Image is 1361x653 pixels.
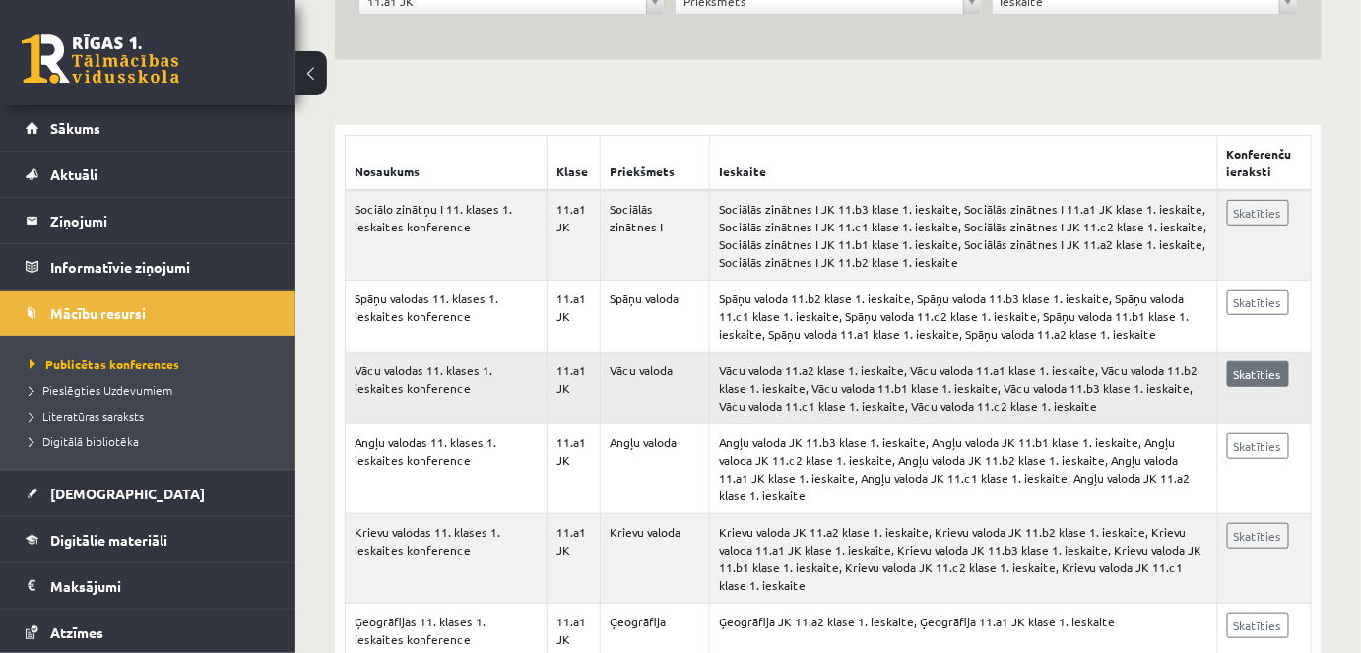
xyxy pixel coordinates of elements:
[600,281,709,353] td: Spāņu valoda
[600,190,709,281] td: Sociālās zinātnes I
[30,356,276,373] a: Publicētas konferences
[1227,361,1289,387] a: Skatīties
[26,244,271,290] a: Informatīvie ziņojumi
[600,424,709,514] td: Angļu valoda
[600,136,709,191] th: Priekšmets
[1227,433,1289,459] a: Skatīties
[50,531,167,549] span: Digitālie materiāli
[30,381,276,399] a: Pieslēgties Uzdevumiem
[1217,136,1311,191] th: Konferenču ieraksti
[26,198,271,243] a: Ziņojumi
[26,517,271,562] a: Digitālie materiāli
[1227,523,1289,549] a: Skatīties
[30,432,276,450] a: Digitālā bibliotēka
[710,514,1218,604] td: Krievu valoda JK 11.a2 klase 1. ieskaite, Krievu valoda JK 11.b2 klase 1. ieskaite, Krievu valoda...
[26,471,271,516] a: [DEMOGRAPHIC_DATA]
[50,304,146,322] span: Mācību resursi
[346,190,548,281] td: Sociālo zinātņu I 11. klases 1. ieskaites konference
[710,424,1218,514] td: Angļu valoda JK 11.b3 klase 1. ieskaite, Angļu valoda JK 11.b1 klase 1. ieskaite, Angļu valoda JK...
[346,514,548,604] td: Krievu valodas 11. klases 1. ieskaites konference
[710,281,1218,353] td: Spāņu valoda 11.b2 klase 1. ieskaite, Spāņu valoda 11.b3 klase 1. ieskaite, Spāņu valoda 11.c1 kl...
[50,563,271,609] legend: Maksājumi
[26,105,271,151] a: Sākums
[710,190,1218,281] td: Sociālās zinātnes I JK 11.b3 klase 1. ieskaite, Sociālās zinātnes I 11.a1 JK klase 1. ieskaite, S...
[26,291,271,336] a: Mācību resursi
[30,433,139,449] span: Digitālā bibliotēka
[50,198,271,243] legend: Ziņojumi
[50,244,271,290] legend: Informatīvie ziņojumi
[30,382,172,398] span: Pieslēgties Uzdevumiem
[346,353,548,424] td: Vācu valodas 11. klases 1. ieskaites konference
[346,136,548,191] th: Nosaukums
[547,281,600,353] td: 11.a1 JK
[547,190,600,281] td: 11.a1 JK
[50,119,100,137] span: Sākums
[547,353,600,424] td: 11.a1 JK
[30,407,276,424] a: Literatūras saraksts
[547,514,600,604] td: 11.a1 JK
[547,136,600,191] th: Klase
[1227,613,1289,638] a: Skatīties
[50,165,97,183] span: Aktuāli
[346,281,548,353] td: Spāņu valodas 11. klases 1. ieskaites konference
[1227,290,1289,315] a: Skatīties
[710,136,1218,191] th: Ieskaite
[26,152,271,197] a: Aktuāli
[710,353,1218,424] td: Vācu valoda 11.a2 klase 1. ieskaite, Vācu valoda 11.a1 klase 1. ieskaite, Vācu valoda 11.b2 klase...
[50,623,103,641] span: Atzīmes
[547,424,600,514] td: 11.a1 JK
[346,424,548,514] td: Angļu valodas 11. klases 1. ieskaites konference
[1227,200,1289,226] a: Skatīties
[26,563,271,609] a: Maksājumi
[600,514,709,604] td: Krievu valoda
[50,485,205,502] span: [DEMOGRAPHIC_DATA]
[30,357,179,372] span: Publicētas konferences
[22,34,179,84] a: Rīgas 1. Tālmācības vidusskola
[30,408,144,424] span: Literatūras saraksts
[600,353,709,424] td: Vācu valoda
